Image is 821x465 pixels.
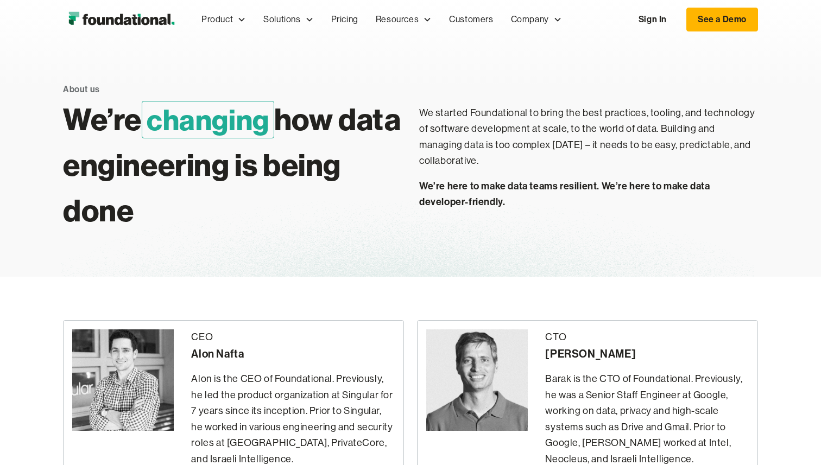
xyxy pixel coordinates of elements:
img: Alon Nafta - CEO [72,329,174,431]
div: Resources [376,12,419,27]
p: We’re here to make data teams resilient. We’re here to make data developer-friendly. [419,178,758,210]
a: See a Demo [686,8,758,31]
div: Solutions [263,12,300,27]
div: Alon Nafta [191,345,395,362]
a: Pricing [323,2,367,37]
div: About us [63,82,100,97]
div: Product [201,12,233,27]
h1: We’re how data engineering is being done [63,97,402,233]
div: Company [502,2,571,37]
div: CTO [545,329,749,346]
div: CEO [191,329,395,346]
div: [PERSON_NAME] [545,345,749,362]
img: Foundational Logo [63,9,180,30]
a: Customers [440,2,502,37]
img: Barak Forgoun - CTO [426,329,528,431]
div: Solutions [255,2,322,37]
div: Resources [367,2,440,37]
a: Sign In [628,8,678,31]
span: changing [142,101,274,138]
a: home [63,9,180,30]
div: Product [193,2,255,37]
div: Company [511,12,549,27]
p: We started Foundational to bring the best practices, tooling, and technology of software developm... [419,105,758,169]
